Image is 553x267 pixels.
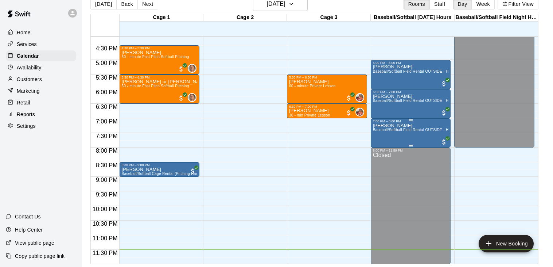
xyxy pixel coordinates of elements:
a: Calendar [6,50,76,61]
span: 4:30 PM [94,45,120,52]
a: Marketing [6,85,76,96]
div: 4:30 PM – 5:30 PM: Rose Powell [119,45,199,75]
span: 8:30 PM [94,162,120,168]
span: 8:00 PM [94,148,120,154]
span: 60 - minute Fast Pitch Softball Pitching [121,55,189,59]
span: 11:30 PM [91,250,119,256]
span: 10:00 PM [91,206,119,212]
div: 5:30 PM – 6:30 PM [121,76,197,79]
p: View public page [15,239,54,247]
a: Settings [6,121,76,131]
div: 8:30 PM – 9:00 PM [121,163,197,167]
span: 30 - min Private Lesson [289,113,330,117]
p: Home [17,29,31,36]
a: Home [6,27,76,38]
div: 5:00 PM – 6:00 PM [373,61,449,65]
div: Baseball/Softball [DATE] Hours [371,14,455,21]
span: Rick White [358,108,364,117]
span: Baseball/Softball Cage Rental (Pitching Hand-fed Machine) [121,172,224,176]
div: 6:30 PM – 7:00 PM [289,105,365,108]
span: 11:00 PM [91,235,119,241]
p: Help Center [15,226,43,233]
span: 7:00 PM [94,118,120,125]
p: Services [17,41,37,48]
span: 5:30 PM [94,75,120,81]
span: 5:00 PM [94,60,120,66]
span: 6:00 PM [94,89,120,95]
div: 7:00 PM – 8:00 PM [373,119,449,123]
p: Marketing [17,87,40,95]
span: 60 - minute Fast Pitch Softball Pitching [121,84,189,88]
div: 5:00 PM – 6:00 PM: Josiah DelRosario [371,60,451,89]
div: 4:30 PM – 5:30 PM [121,46,197,50]
div: Cage 3 [287,14,371,21]
div: 8:30 PM – 9:00 PM: Jaesean Jordan [119,162,199,177]
img: Rick White [356,108,363,116]
span: Baseball/Softball Field Rental OUTSIDE - HOURS are 7AM-8PM Availability [373,69,504,73]
div: Alivia Sinnott [188,93,196,102]
div: 5:30 PM – 6:30 PM: Jaxon Banas [287,75,367,104]
a: Customers [6,74,76,85]
a: Retail [6,97,76,108]
a: Reports [6,109,76,120]
span: Baseball/Softball Field Rental OUTSIDE - HOURS are 7AM-8PM Availability [373,128,504,132]
p: Availability [17,64,42,71]
span: 9:00 PM [94,177,120,183]
div: Alivia Sinnott [188,64,196,73]
div: Rick White [355,93,364,102]
p: Retail [17,99,30,106]
p: Copy public page link [15,252,65,260]
div: Baseball/Softball Field Night Hours [455,14,538,21]
div: 7:00 PM – 8:00 PM: Mason Nichols [371,118,451,148]
span: All customers have paid [345,95,353,102]
span: All customers have paid [440,138,448,146]
span: All customers have paid [178,95,185,102]
div: 6:30 PM – 7:00 PM: Cameron Singleton [287,104,367,118]
span: All customers have paid [345,109,353,117]
div: 8:00 PM – 11:59 PM [373,149,449,152]
p: Calendar [17,52,39,60]
span: All customers have paid [178,65,185,73]
a: Availability [6,62,76,73]
img: Rick White [356,94,363,101]
a: Services [6,39,76,50]
button: add [479,235,534,252]
div: Cage 1 [120,14,203,21]
span: All customers have paid [440,109,448,117]
p: Reports [17,111,35,118]
div: 5:30 PM – 6:30 PM: Malcolm or Daphne Woodson [119,75,199,104]
img: Alivia Sinnott [188,94,196,101]
div: 6:00 PM – 7:00 PM [373,90,449,94]
div: 5:30 PM – 6:30 PM [289,76,365,79]
p: Customers [17,76,42,83]
div: Closed [373,152,449,267]
span: 7:30 PM [94,133,120,139]
span: 6:30 PM [94,104,120,110]
div: 8:00 PM – 11:59 PM: Closed [371,148,451,264]
span: Rick White [358,93,364,102]
span: All customers have paid [189,168,196,175]
div: 6:00 PM – 7:00 PM: Mason Nichols [371,89,451,118]
span: Alivia Sinnott [191,64,196,73]
span: 9:30 PM [94,191,120,198]
span: Alivia Sinnott [191,93,196,102]
span: 60 - minute Private Lesson [289,84,336,88]
span: 10:30 PM [91,221,119,227]
p: Settings [17,122,36,130]
div: Cage 2 [203,14,287,21]
p: Contact Us [15,213,41,220]
span: Baseball/Softball Field Rental OUTSIDE - HOURS are 7AM-8PM Availability [373,99,504,103]
img: Alivia Sinnott [188,65,196,72]
span: All customers have paid [440,80,448,87]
